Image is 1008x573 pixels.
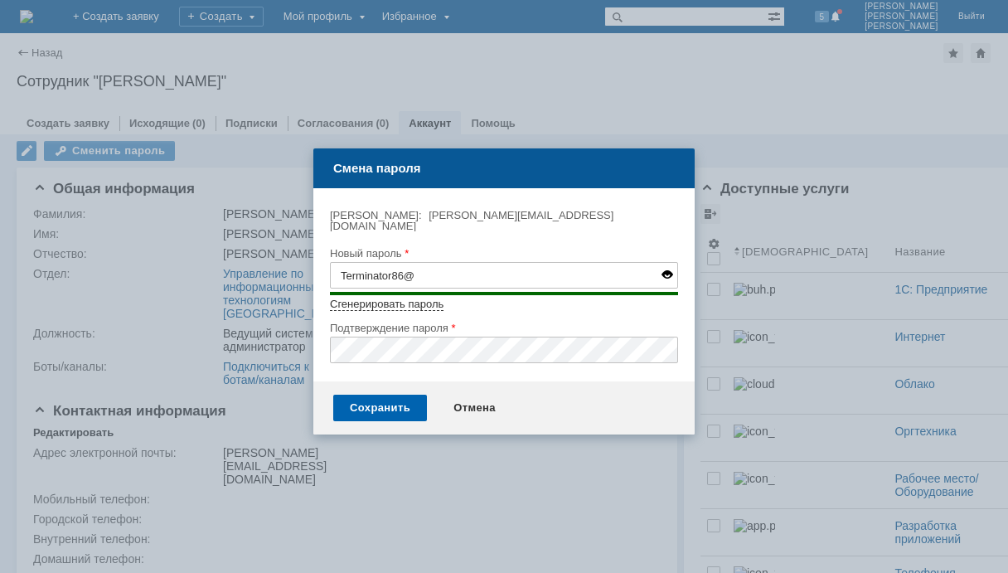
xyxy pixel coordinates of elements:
[330,209,613,232] span: [PERSON_NAME][EMAIL_ADDRESS][DOMAIN_NAME]
[330,209,422,221] label: [PERSON_NAME]:
[333,159,678,177] div: Смена пароля
[330,298,443,311] a: Сгенерировать пароль
[330,248,675,259] div: Новый пароль
[330,323,675,333] div: Подтверждение пароля
[661,270,673,279] img: Скрывать символы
